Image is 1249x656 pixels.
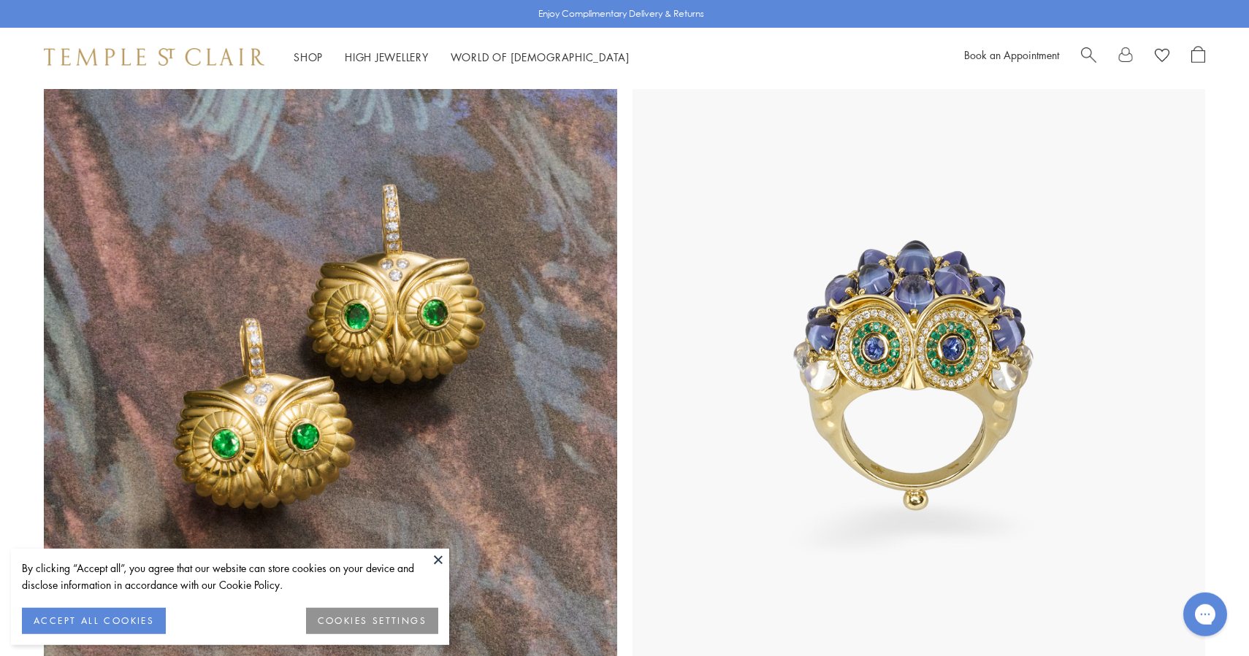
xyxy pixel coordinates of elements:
[1176,587,1234,641] iframe: Gorgias live chat messenger
[306,608,438,634] button: COOKIES SETTINGS
[1155,46,1169,68] a: View Wishlist
[294,50,323,64] a: ShopShop
[1191,46,1205,68] a: Open Shopping Bag
[44,48,264,66] img: Temple St. Clair
[538,7,704,21] p: Enjoy Complimentary Delivery & Returns
[345,50,429,64] a: High JewelleryHigh Jewellery
[294,48,630,66] nav: Main navigation
[964,47,1059,62] a: Book an Appointment
[22,608,166,634] button: ACCEPT ALL COOKIES
[451,50,630,64] a: World of [DEMOGRAPHIC_DATA]World of [DEMOGRAPHIC_DATA]
[1081,46,1096,68] a: Search
[22,560,438,593] div: By clicking “Accept all”, you agree that our website can store cookies on your device and disclos...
